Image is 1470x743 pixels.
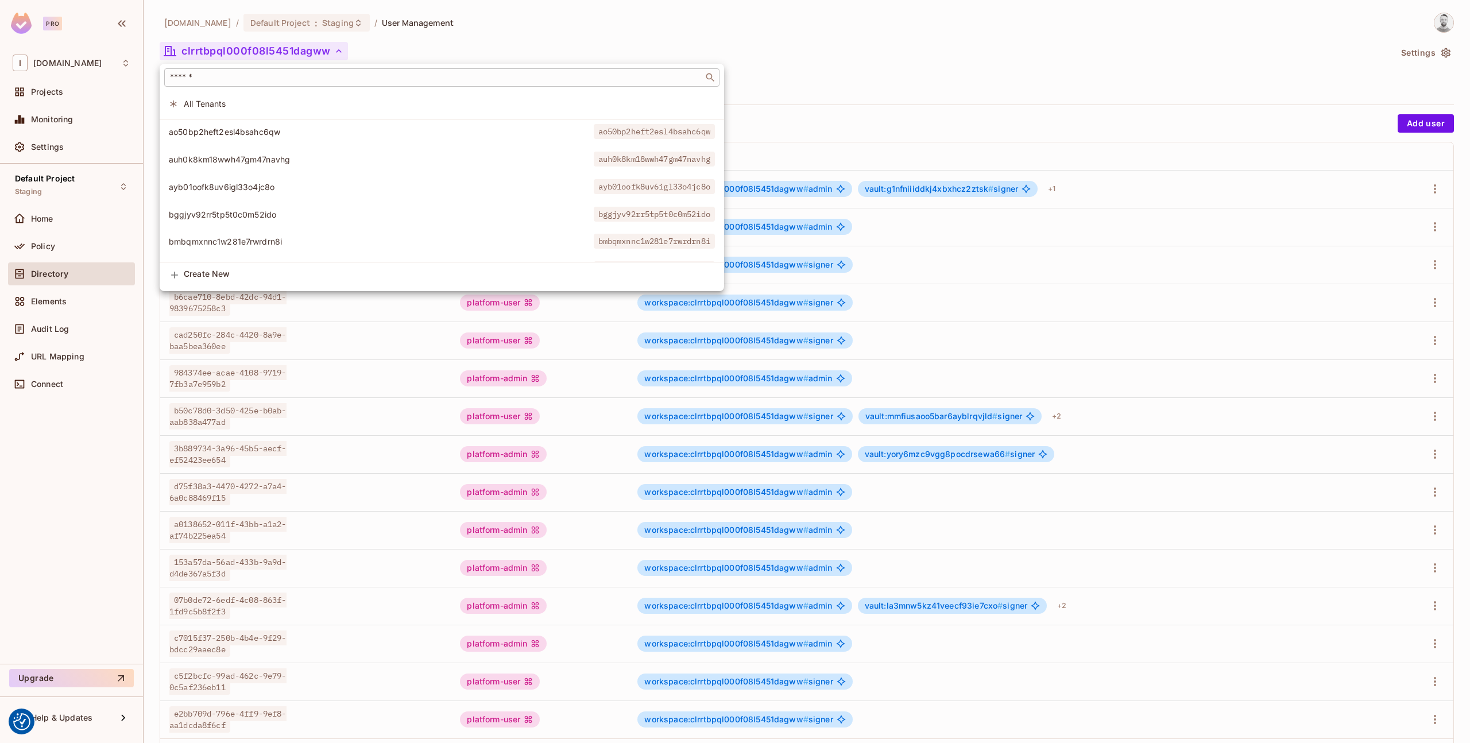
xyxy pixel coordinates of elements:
span: auh0k8km18wwh47gm47navhg [169,154,594,165]
span: ayb01oofk8uv6igl33o4jc8o [594,179,715,194]
span: All Tenants [184,98,715,109]
div: Show only users with a role in this tenant: ao50bp2heft2esl4bsahc6qw [160,119,724,144]
span: buawo9k09dg9wnzadn88rtw4 [594,261,715,276]
span: bggjyv92rr5tp5t0c0m52ido [169,209,594,220]
div: Show only users with a role in this tenant: auh0k8km18wwh47gm47navhg [160,147,724,172]
span: bmbqmxnnc1w281e7rwrdrn8i [169,236,594,247]
span: auh0k8km18wwh47gm47navhg [594,152,715,167]
span: bmbqmxnnc1w281e7rwrdrn8i [594,234,715,249]
div: Show only users with a role in this tenant: bggjyv92rr5tp5t0c0m52ido [160,202,724,227]
span: bggjyv92rr5tp5t0c0m52ido [594,207,715,222]
span: ao50bp2heft2esl4bsahc6qw [594,124,715,139]
div: Show only users with a role in this tenant: buawo9k09dg9wnzadn88rtw4 [160,257,724,281]
img: Revisit consent button [13,713,30,730]
span: Create New [184,269,715,278]
div: Show only users with a role in this tenant: ayb01oofk8uv6igl33o4jc8o [160,175,724,199]
span: ayb01oofk8uv6igl33o4jc8o [169,181,594,192]
button: Consent Preferences [13,713,30,730]
div: Show only users with a role in this tenant: bmbqmxnnc1w281e7rwrdrn8i [160,229,724,254]
span: ao50bp2heft2esl4bsahc6qw [169,126,594,137]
